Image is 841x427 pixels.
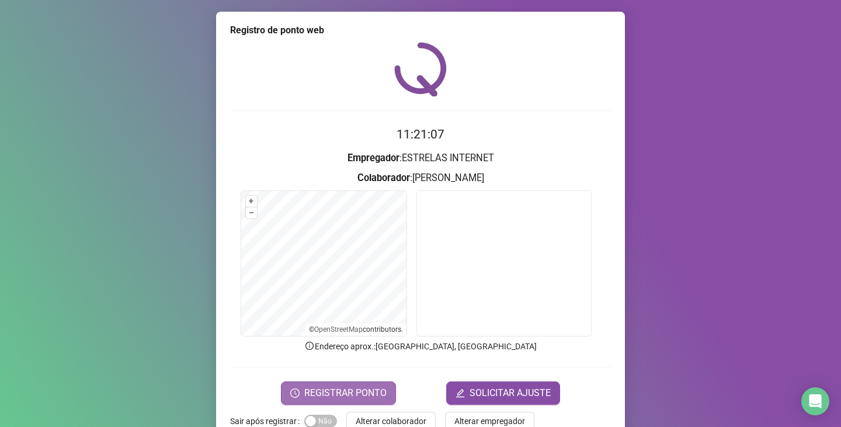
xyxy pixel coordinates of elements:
button: – [246,207,257,218]
span: info-circle [304,341,315,351]
li: © contributors. [309,325,403,334]
span: REGISTRAR PONTO [304,386,387,400]
button: editSOLICITAR AJUSTE [446,381,560,405]
strong: Empregador [347,152,399,164]
span: edit [456,388,465,398]
h3: : [PERSON_NAME] [230,171,611,186]
button: REGISTRAR PONTO [281,381,396,405]
span: SOLICITAR AJUSTE [470,386,551,400]
button: + [246,196,257,207]
a: OpenStreetMap [314,325,363,334]
img: QRPoint [394,42,447,96]
time: 11:21:07 [397,127,444,141]
span: clock-circle [290,388,300,398]
strong: Colaborador [357,172,410,183]
p: Endereço aprox. : [GEOGRAPHIC_DATA], [GEOGRAPHIC_DATA] [230,340,611,353]
div: Open Intercom Messenger [801,387,829,415]
div: Registro de ponto web [230,23,611,37]
h3: : ESTRELAS INTERNET [230,151,611,166]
